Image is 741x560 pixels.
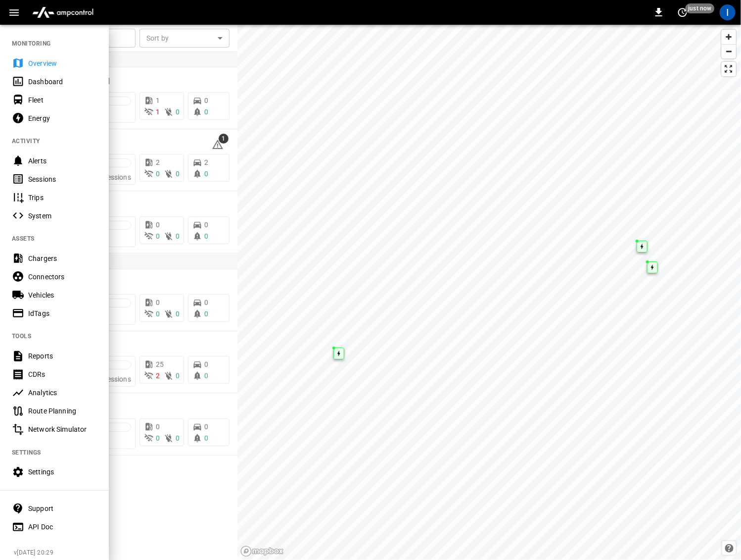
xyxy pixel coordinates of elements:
[28,406,97,416] div: Route Planning
[28,113,97,123] div: Energy
[28,388,97,398] div: Analytics
[28,77,97,87] div: Dashboard
[28,3,97,22] img: ampcontrol.io logo
[28,424,97,434] div: Network Simulator
[28,58,97,68] div: Overview
[720,4,736,20] div: profile-icon
[675,4,691,20] button: set refresh interval
[28,174,97,184] div: Sessions
[28,211,97,221] div: System
[28,522,97,532] div: API Doc
[28,351,97,361] div: Reports
[28,272,97,282] div: Connectors
[28,467,97,477] div: Settings
[28,369,97,379] div: CDRs
[28,95,97,105] div: Fleet
[686,3,715,13] span: just now
[14,548,101,558] span: v [DATE] 20:29
[28,156,97,166] div: Alerts
[28,254,97,263] div: Chargers
[28,308,97,318] div: IdTags
[28,290,97,300] div: Vehicles
[28,193,97,203] div: Trips
[28,504,97,513] div: Support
